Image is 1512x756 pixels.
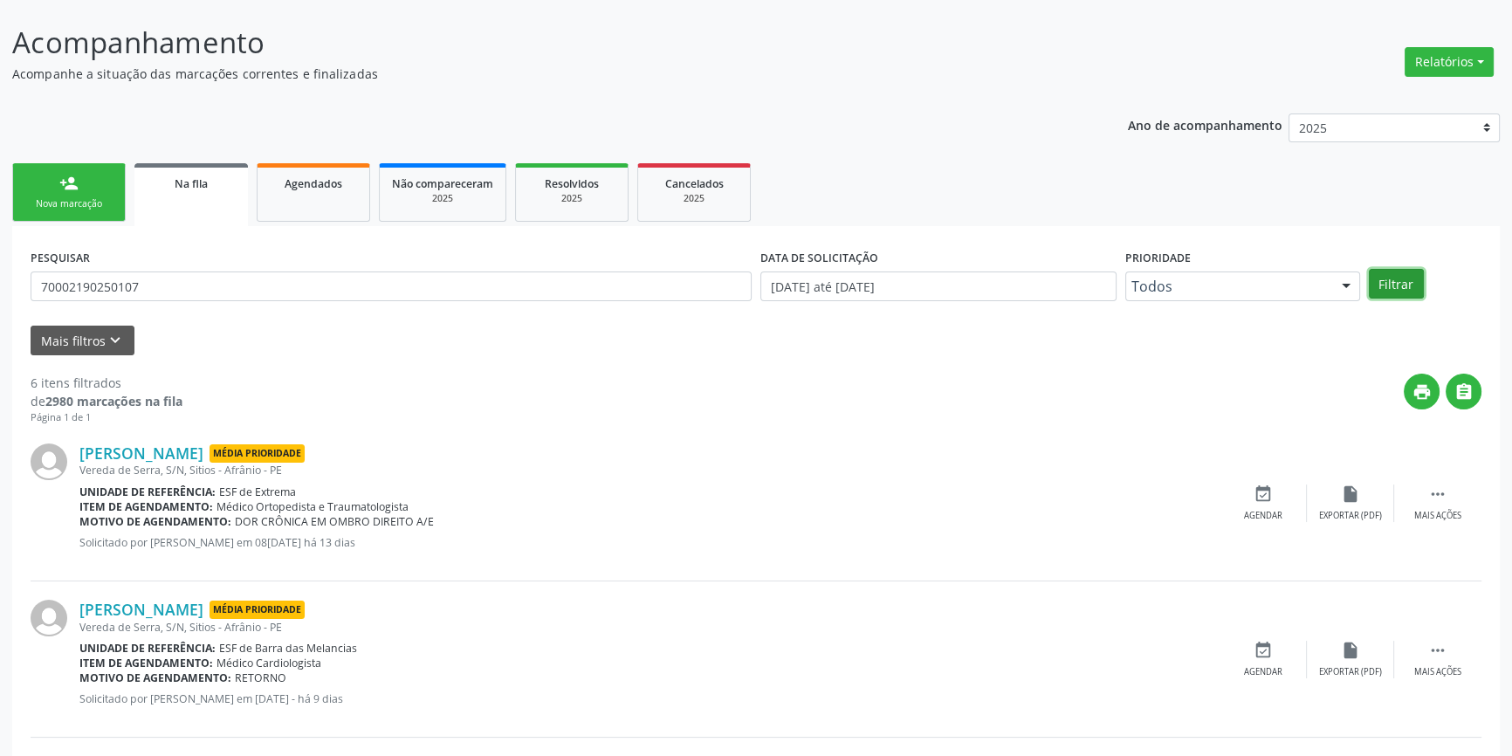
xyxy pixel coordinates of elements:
[31,392,182,410] div: de
[1341,485,1360,504] i: insert_drive_file
[79,641,216,656] b: Unidade de referência:
[760,244,878,271] label: DATA DE SOLICITAÇÃO
[1369,269,1424,299] button: Filtrar
[31,443,67,480] img: img
[45,393,182,409] strong: 2980 marcações na fila
[1319,510,1382,522] div: Exportar (PDF)
[25,197,113,210] div: Nova marcação
[175,176,208,191] span: Na fila
[1341,641,1360,660] i: insert_drive_file
[1319,666,1382,678] div: Exportar (PDF)
[12,65,1054,83] p: Acompanhe a situação das marcações correntes e finalizadas
[31,326,134,356] button: Mais filtroskeyboard_arrow_down
[79,514,231,529] b: Motivo de agendamento:
[31,410,182,425] div: Página 1 de 1
[79,670,231,685] b: Motivo de agendamento:
[219,641,357,656] span: ESF de Barra das Melancias
[79,656,213,670] b: Item de agendamento:
[1131,278,1324,295] span: Todos
[1404,374,1440,409] button: print
[106,331,125,350] i: keyboard_arrow_down
[285,176,342,191] span: Agendados
[216,499,409,514] span: Médico Ortopedista e Traumatologista
[79,485,216,499] b: Unidade de referência:
[1428,641,1447,660] i: 
[79,600,203,619] a: [PERSON_NAME]
[31,374,182,392] div: 6 itens filtrados
[545,176,599,191] span: Resolvidos
[79,691,1220,706] p: Solicitado por [PERSON_NAME] em [DATE] - há 9 dias
[79,620,1220,635] div: Vereda de Serra, S/N, Sitios - Afrânio - PE
[1254,485,1273,504] i: event_available
[210,601,305,619] span: Média Prioridade
[1414,666,1461,678] div: Mais ações
[528,192,615,205] div: 2025
[1244,510,1282,522] div: Agendar
[219,485,296,499] span: ESF de Extrema
[665,176,724,191] span: Cancelados
[12,21,1054,65] p: Acompanhamento
[1454,382,1474,402] i: 
[31,600,67,636] img: img
[1414,510,1461,522] div: Mais ações
[79,443,203,463] a: [PERSON_NAME]
[392,192,493,205] div: 2025
[31,271,752,301] input: Nome, CNS
[1446,374,1481,409] button: 
[79,463,1220,478] div: Vereda de Serra, S/N, Sitios - Afrânio - PE
[1405,47,1494,77] button: Relatórios
[1428,485,1447,504] i: 
[1125,244,1191,271] label: Prioridade
[392,176,493,191] span: Não compareceram
[210,444,305,463] span: Média Prioridade
[235,670,286,685] span: RETORNO
[216,656,321,670] span: Médico Cardiologista
[31,244,90,271] label: PESQUISAR
[650,192,738,205] div: 2025
[760,271,1117,301] input: Selecione um intervalo
[235,514,434,529] span: DOR CRÔNICA EM OMBRO DIREITO A/E
[1244,666,1282,678] div: Agendar
[79,499,213,514] b: Item de agendamento:
[79,535,1220,550] p: Solicitado por [PERSON_NAME] em 08[DATE] há 13 dias
[1254,641,1273,660] i: event_available
[59,174,79,193] div: person_add
[1412,382,1432,402] i: print
[1128,113,1282,135] p: Ano de acompanhamento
